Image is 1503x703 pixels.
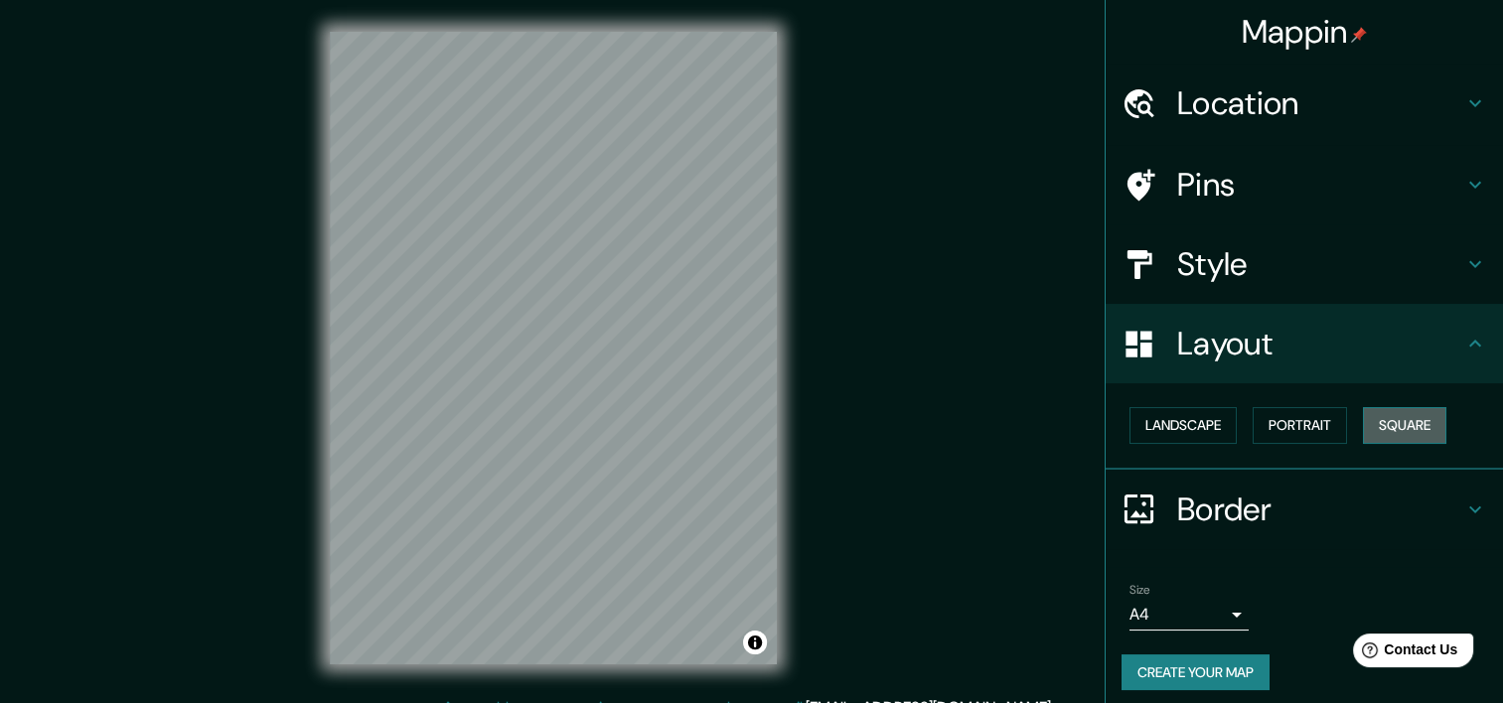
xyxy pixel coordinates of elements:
button: Create your map [1122,654,1270,691]
div: Layout [1106,304,1503,383]
button: Toggle attribution [743,631,767,654]
h4: Mappin [1242,12,1368,52]
h4: Location [1177,83,1463,123]
div: Pins [1106,145,1503,224]
div: Location [1106,64,1503,143]
div: Style [1106,224,1503,304]
div: Border [1106,470,1503,549]
button: Landscape [1129,407,1237,444]
canvas: Map [330,32,777,664]
h4: Border [1177,490,1463,529]
img: pin-icon.png [1351,27,1367,43]
button: Portrait [1253,407,1347,444]
button: Square [1363,407,1446,444]
h4: Style [1177,244,1463,284]
h4: Pins [1177,165,1463,205]
label: Size [1129,581,1150,598]
h4: Layout [1177,324,1463,363]
iframe: Help widget launcher [1326,626,1481,681]
div: A4 [1129,599,1249,631]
